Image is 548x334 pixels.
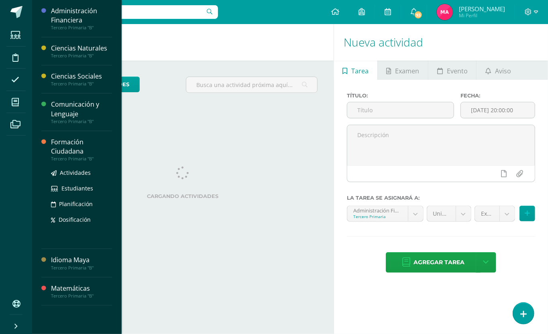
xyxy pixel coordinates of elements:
[186,77,317,93] input: Busca una actividad próxima aquí...
[48,193,318,199] label: Cargando actividades
[51,6,112,30] a: Administración FinancieraTercero Primaria "B"
[51,44,112,53] div: Ciencias Naturales
[51,184,112,193] a: Estudiantes
[495,61,511,81] span: Aviso
[51,293,112,299] div: Tercero Primaria "B"
[347,93,454,99] label: Título:
[51,138,112,156] div: Formación Ciudadana
[414,253,464,272] span: Agregar tarea
[437,4,453,20] img: dcd6c8e5cba0ed3ca421f50efd6d783e.png
[433,206,450,221] span: Unidad 4
[334,61,377,80] a: Tarea
[51,25,112,30] div: Tercero Primaria "B"
[51,53,112,59] div: Tercero Primaria "B"
[459,5,505,13] span: [PERSON_NAME]
[51,119,112,124] div: Tercero Primaria "B"
[460,93,535,99] label: Fecha:
[51,255,112,270] a: Idioma MayaTercero Primaria "B"
[51,284,112,299] a: MatemáticasTercero Primaria "B"
[51,81,112,87] div: Tercero Primaria "B"
[414,10,423,19] span: 93
[481,206,493,221] span: Examen (40.0%)
[51,168,112,177] a: Actividades
[51,100,112,124] a: Comunicación y LenguajeTercero Primaria "B"
[61,184,93,192] span: Estudiantes
[51,72,112,81] div: Ciencias Sociales
[51,6,112,25] div: Administración Financiera
[51,72,112,87] a: Ciencias SocialesTercero Primaria "B"
[347,102,454,118] input: Título
[51,156,112,162] div: Tercero Primaria "B"
[378,61,428,80] a: Examen
[477,61,519,80] a: Aviso
[352,61,369,81] span: Tarea
[59,200,93,208] span: Planificación
[459,12,505,19] span: Mi Perfil
[37,5,218,19] input: Busca un usuario...
[447,61,468,81] span: Evento
[51,44,112,59] a: Ciencias NaturalesTercero Primaria "B"
[353,214,402,219] div: Tercero Primaria
[51,100,112,118] div: Comunicación y Lenguaje
[347,195,535,201] label: La tarea se asignará a:
[395,61,420,81] span: Examen
[51,215,112,224] a: Dosificación
[353,206,402,214] div: Administración Financiera 'B'
[42,24,324,61] h1: Actividades
[51,265,112,271] div: Tercero Primaria "B"
[59,216,91,223] span: Dosificación
[475,206,515,221] a: Examen (40.0%)
[51,199,112,208] a: Planificación
[428,61,476,80] a: Evento
[60,169,91,176] span: Actividades
[344,24,538,61] h1: Nueva actividad
[347,206,423,221] a: Administración Financiera 'B'Tercero Primaria
[51,284,112,293] div: Matemáticas
[51,138,112,162] a: Formación CiudadanaTercero Primaria "B"
[427,206,471,221] a: Unidad 4
[51,255,112,265] div: Idioma Maya
[461,102,535,118] input: Fecha de entrega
